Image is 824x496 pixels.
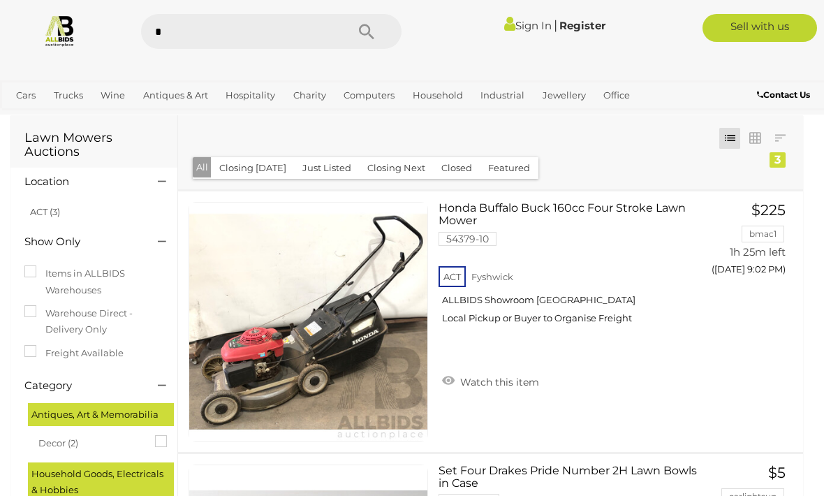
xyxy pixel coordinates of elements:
[10,107,50,130] a: Sports
[757,87,814,103] a: Contact Us
[359,157,434,179] button: Closing Next
[57,107,168,130] a: [GEOGRAPHIC_DATA]
[48,84,89,107] a: Trucks
[768,464,786,481] span: $5
[770,152,786,168] div: 3
[30,206,60,217] a: ACT (3)
[449,202,689,335] a: Honda Buffalo Buck 160cc Four Stroke Lawn Mower 54379-10 ACT Fyshwick ALLBIDS Showroom [GEOGRAPHI...
[24,265,163,298] label: Items in ALLBIDS Warehouses
[537,84,591,107] a: Jewellery
[24,305,163,338] label: Warehouse Direct - Delivery Only
[38,432,143,451] span: Decor (2)
[702,14,817,42] a: Sell with us
[138,84,214,107] a: Antiques & Art
[10,84,41,107] a: Cars
[332,14,402,49] button: Search
[709,202,789,282] a: $225 bmac1 1h 25m left ([DATE] 9:02 PM)
[439,370,543,391] a: Watch this item
[24,176,137,188] h4: Location
[294,157,360,179] button: Just Listed
[24,380,137,392] h4: Category
[598,84,635,107] a: Office
[189,203,427,441] img: 54379-10a.jpg
[457,376,539,388] span: Watch this item
[554,17,557,33] span: |
[211,157,295,179] button: Closing [DATE]
[288,84,332,107] a: Charity
[751,201,786,219] span: $225
[433,157,480,179] button: Closed
[28,403,174,426] div: Antiques, Art & Memorabilia
[407,84,469,107] a: Household
[475,84,530,107] a: Industrial
[43,14,76,47] img: Allbids.com.au
[757,89,810,100] b: Contact Us
[559,19,605,32] a: Register
[95,84,131,107] a: Wine
[24,131,163,159] h1: Lawn Mowers Auctions
[24,236,137,248] h4: Show Only
[193,157,212,177] button: All
[338,84,400,107] a: Computers
[220,84,281,107] a: Hospitality
[480,157,538,179] button: Featured
[504,19,552,32] a: Sign In
[24,345,124,361] label: Freight Available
